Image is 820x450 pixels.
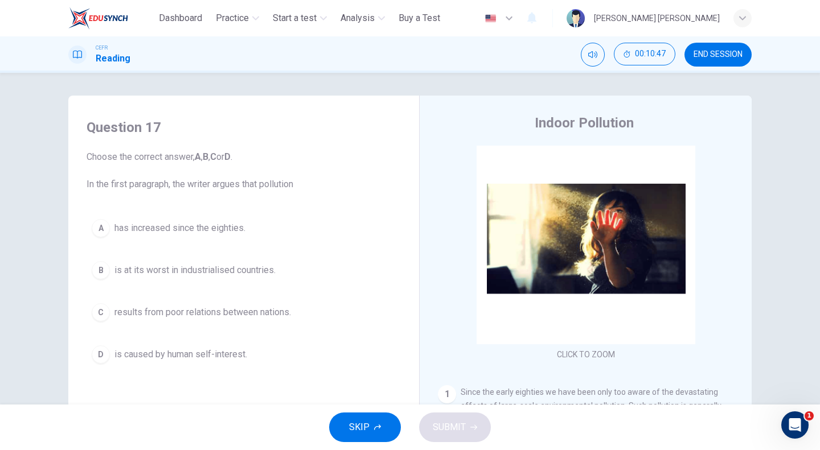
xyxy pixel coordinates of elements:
iframe: Intercom live chat [781,411,809,439]
span: is at its worst in industrialised countries. [114,263,276,277]
b: A [195,151,201,162]
span: has increased since the eighties. [114,221,245,235]
button: Ahas increased since the eighties. [87,214,401,242]
div: [PERSON_NAME] [PERSON_NAME] [594,11,720,25]
span: results from poor relations between nations. [114,305,291,319]
span: is caused by human self-interest. [114,348,247,361]
div: C [92,303,110,321]
h1: Reading [96,52,130,65]
span: SKIP [349,419,370,435]
div: A [92,219,110,237]
img: en [483,14,498,23]
span: Dashboard [159,11,202,25]
b: B [203,151,208,162]
a: ELTC logo [68,7,154,30]
img: Profile picture [567,9,585,27]
b: C [210,151,216,162]
span: Choose the correct answer, , , or . In the first paragraph, the writer argues that pollution [87,150,401,191]
h4: Indoor Pollution [535,114,634,132]
span: Buy a Test [399,11,440,25]
div: Hide [614,43,675,67]
span: Practice [216,11,249,25]
button: 00:10:47 [614,43,675,65]
div: Mute [581,43,605,67]
span: 00:10:47 [635,49,666,59]
button: Buy a Test [394,8,445,28]
img: ELTC logo [68,7,128,30]
div: B [92,261,110,279]
b: D [224,151,231,162]
div: 1 [438,385,456,403]
div: D [92,345,110,364]
button: Dis caused by human self-interest. [87,340,401,369]
span: Analysis [341,11,375,25]
span: END SESSION [694,50,743,59]
span: Start a test [273,11,317,25]
button: Practice [211,8,264,28]
button: SKIP [329,412,401,442]
h4: Question 17 [87,118,401,137]
button: Dashboard [154,8,207,28]
span: CEFR [96,44,108,52]
span: 1 [805,411,814,420]
button: Analysis [336,8,389,28]
button: Start a test [268,8,331,28]
button: Cresults from poor relations between nations. [87,298,401,327]
button: Bis at its worst in industrialised countries. [87,256,401,284]
button: END SESSION [684,43,752,67]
